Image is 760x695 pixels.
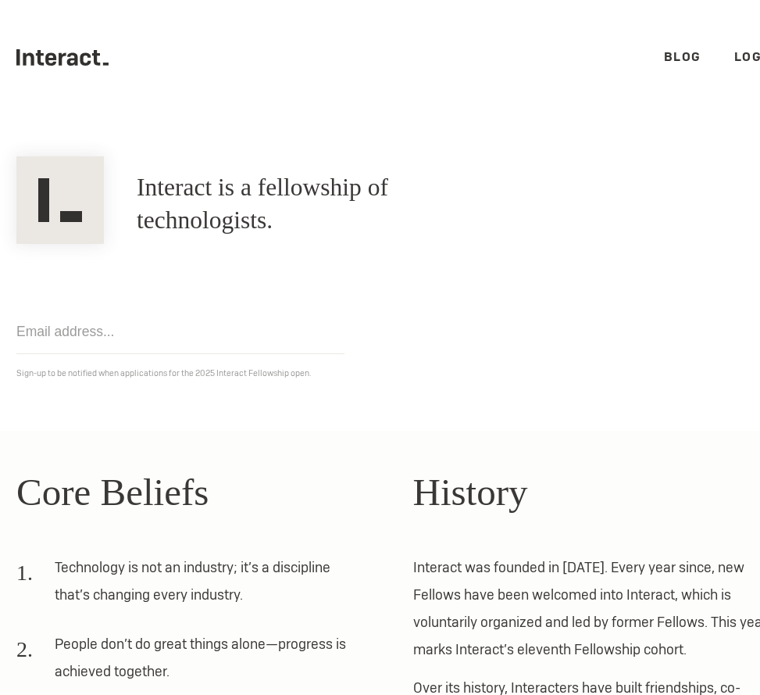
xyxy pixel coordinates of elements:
li: Technology is not an industry; it’s a discipline that’s changing every industry. [16,553,361,619]
img: Interact Logo [16,156,104,244]
a: Blog [664,48,701,65]
h2: Core Beliefs [16,464,380,521]
h1: Interact is a fellowship of technologists. [137,171,506,237]
input: Email address... [16,310,344,354]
